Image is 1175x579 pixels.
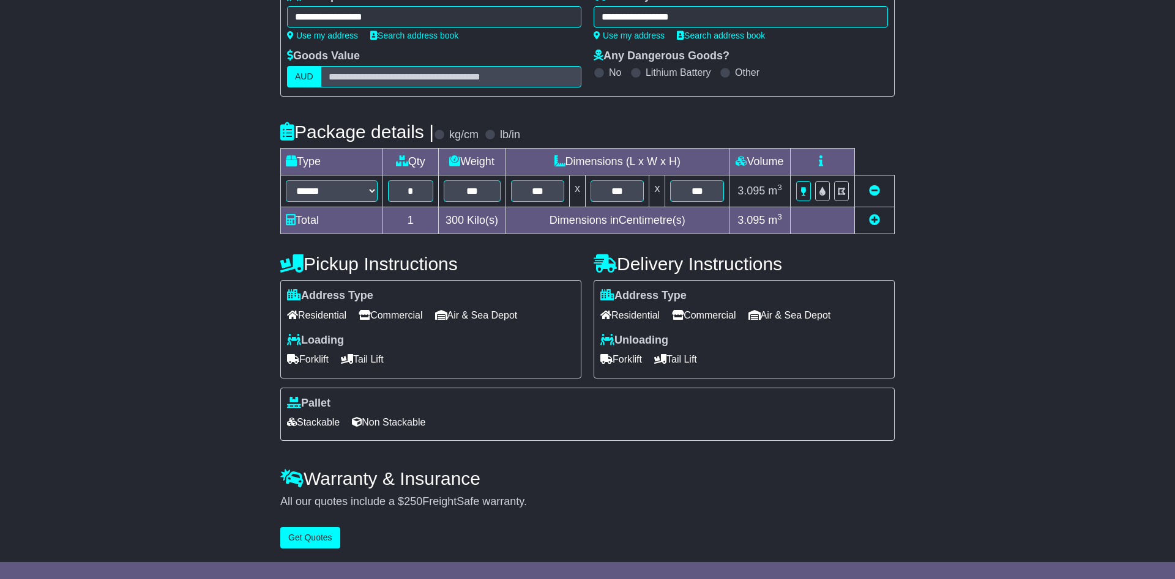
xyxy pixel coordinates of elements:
td: Dimensions in Centimetre(s) [505,207,729,234]
span: Forklift [287,350,329,369]
div: All our quotes include a $ FreightSafe warranty. [280,495,895,509]
span: Residential [600,306,660,325]
sup: 3 [777,183,782,192]
td: Weight [438,149,505,175]
label: kg/cm [449,128,479,142]
span: m [768,185,782,197]
label: Other [735,67,759,78]
span: Commercial [359,306,422,325]
label: Unloading [600,334,668,347]
label: No [609,67,621,78]
span: 250 [404,495,422,507]
td: Type [281,149,383,175]
a: Use my address [287,31,358,40]
button: Get Quotes [280,527,340,548]
td: Volume [729,149,790,175]
span: Forklift [600,350,642,369]
h4: Warranty & Insurance [280,468,895,489]
td: Dimensions (L x W x H) [505,149,729,175]
span: Air & Sea Depot [748,306,831,325]
td: Total [281,207,383,234]
label: Address Type [287,289,373,303]
a: Remove this item [869,185,880,197]
td: Kilo(s) [438,207,505,234]
label: Loading [287,334,344,347]
a: Search address book [370,31,458,40]
label: Goods Value [287,50,360,63]
label: lb/in [500,128,520,142]
span: 3.095 [737,214,765,226]
span: Tail Lift [341,350,384,369]
a: Add new item [869,214,880,226]
a: Search address book [677,31,765,40]
h4: Delivery Instructions [594,254,895,274]
span: m [768,214,782,226]
span: Commercial [672,306,736,325]
td: 1 [383,207,439,234]
span: Residential [287,306,346,325]
span: Tail Lift [654,350,697,369]
a: Use my address [594,31,665,40]
span: 300 [446,214,464,226]
h4: Pickup Instructions [280,254,581,274]
label: AUD [287,66,321,87]
td: Qty [383,149,439,175]
span: Non Stackable [352,413,425,432]
span: 3.095 [737,185,765,197]
label: Address Type [600,289,687,303]
label: Any Dangerous Goods? [594,50,729,63]
span: Air & Sea Depot [435,306,518,325]
td: x [649,175,665,207]
label: Pallet [287,397,330,410]
span: Stackable [287,413,340,432]
td: x [570,175,586,207]
label: Lithium Battery [646,67,711,78]
sup: 3 [777,212,782,221]
h4: Package details | [280,122,434,142]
